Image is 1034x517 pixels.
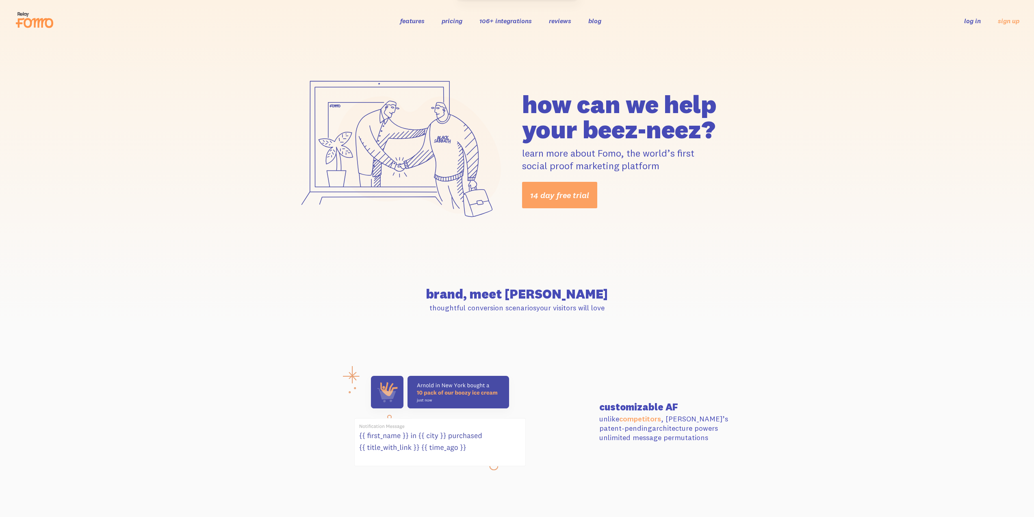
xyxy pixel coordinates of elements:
a: 106+ integrations [479,17,532,25]
h3: customizable AF [599,402,744,412]
p: thoughtful conversion scenarios your visitors will love [290,303,744,312]
a: features [400,17,425,25]
a: sign up [998,17,1019,25]
h2: brand, meet [PERSON_NAME] [290,288,744,301]
a: blog [588,17,601,25]
a: reviews [549,17,571,25]
a: 14 day free trial [522,182,597,208]
p: unlike , [PERSON_NAME]’s patent-pending architecture powers unlimited message permutations [599,414,744,443]
a: pricing [442,17,462,25]
a: competitors [619,414,661,423]
a: log in [964,17,981,25]
p: learn more about Fomo, the world’s first social proof marketing platform [522,147,744,172]
h1: how can we help your beez-neez? [522,92,744,142]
